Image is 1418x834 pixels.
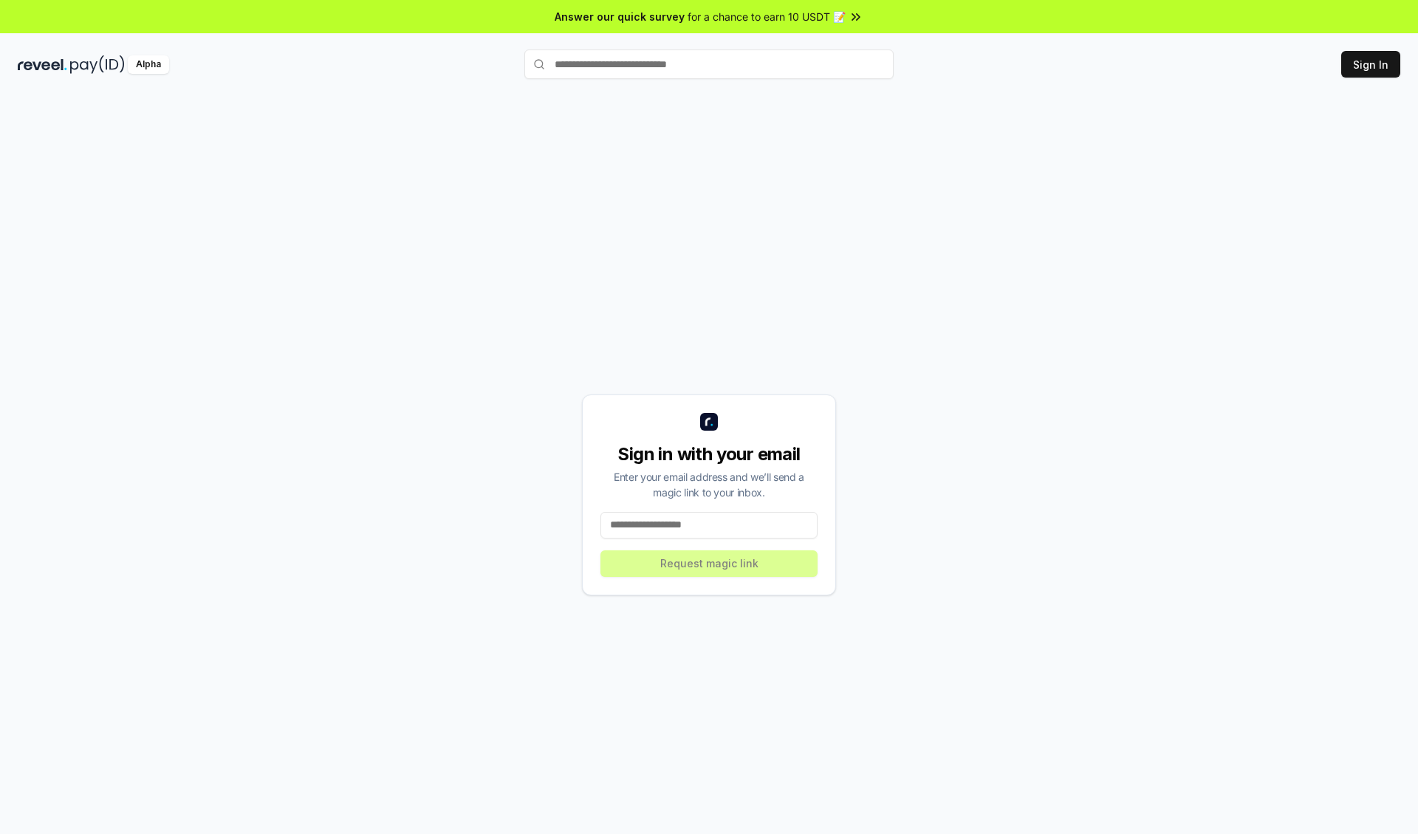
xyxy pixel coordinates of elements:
div: Enter your email address and we’ll send a magic link to your inbox. [600,469,818,500]
div: Sign in with your email [600,442,818,466]
span: Answer our quick survey [555,9,685,24]
button: Sign In [1341,51,1400,78]
img: pay_id [70,55,125,74]
img: logo_small [700,413,718,431]
div: Alpha [128,55,169,74]
span: for a chance to earn 10 USDT 📝 [688,9,846,24]
img: reveel_dark [18,55,67,74]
